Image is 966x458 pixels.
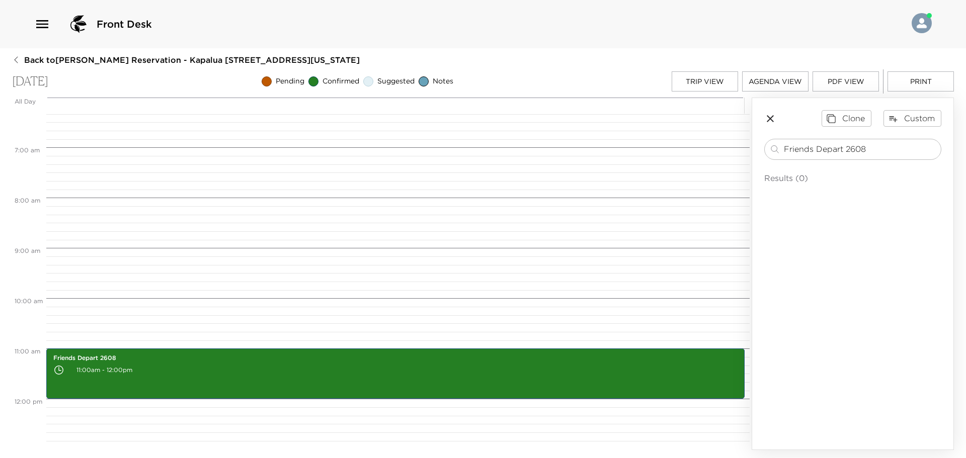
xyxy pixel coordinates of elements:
[377,76,415,86] span: Suggested
[764,172,941,184] p: Results (0)
[12,297,45,305] span: 10:00 AM
[53,362,738,378] p: 11:00am - 12:00pm
[66,12,91,36] img: logo
[97,17,152,31] span: Front Desk
[672,71,738,91] button: Trip View
[24,54,360,65] span: Back to [PERSON_NAME] Reservation - Kapalua [STREET_ADDRESS][US_STATE]
[12,197,43,204] span: 8:00 AM
[784,143,937,155] input: Search for activities
[323,76,359,86] span: Confirmed
[12,146,42,154] span: 7:00 AM
[276,76,304,86] span: Pending
[813,71,879,91] button: PDF View
[15,98,44,106] p: All Day
[12,347,43,355] span: 11:00 AM
[822,110,871,126] button: Clone
[12,54,360,65] button: Back to[PERSON_NAME] Reservation - Kapalua [STREET_ADDRESS][US_STATE]
[53,354,738,362] p: Friends Depart 2608
[912,13,932,33] img: User
[888,71,954,91] button: Print
[12,74,48,89] p: [DATE]
[742,71,809,91] button: Agenda View
[12,448,41,455] span: 1:00 PM
[12,247,43,254] span: 9:00 AM
[883,110,941,126] button: Custom
[433,76,453,86] span: Notes
[12,398,45,405] span: 12:00 PM
[46,348,745,399] div: Friends Depart 260811:00am - 12:00pm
